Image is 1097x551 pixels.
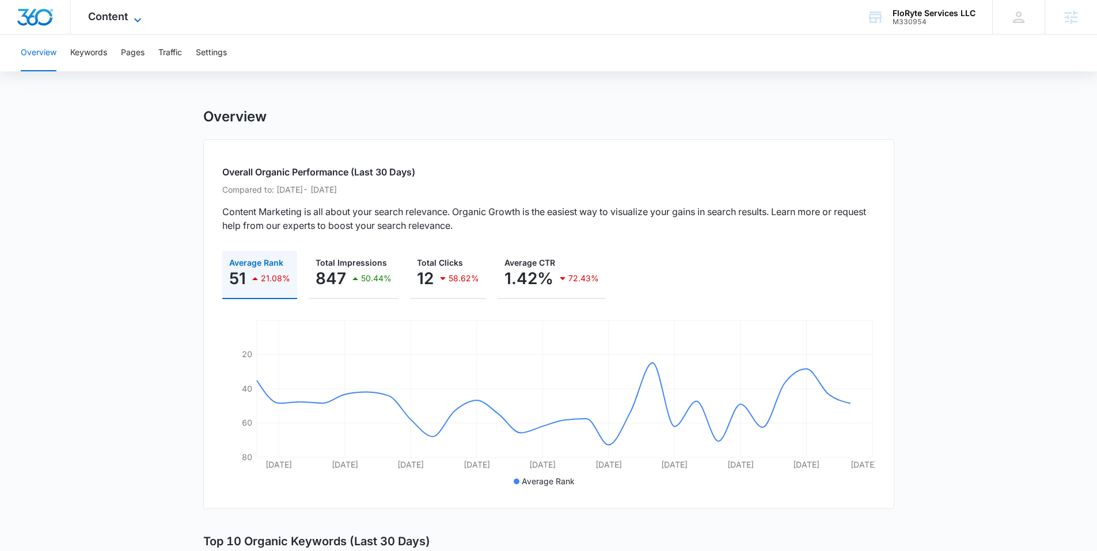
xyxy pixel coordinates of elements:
p: 58.62% [449,274,479,282]
tspan: [DATE] [851,460,877,469]
p: Compared to: [DATE] - [DATE] [222,183,875,196]
div: Keywords by Traffic [127,68,194,75]
tspan: [DATE] [727,460,753,469]
button: Settings [196,35,227,71]
tspan: 80 [242,452,252,462]
p: 72.43% [568,274,599,282]
span: Average Rank [522,476,575,486]
span: Content [88,10,128,22]
tspan: 60 [242,418,252,427]
button: Pages [121,35,145,71]
h3: Top 10 Organic Keywords (Last 30 Days) [203,534,430,549]
tspan: [DATE] [793,460,819,469]
tspan: [DATE] [265,460,292,469]
img: logo_orange.svg [18,18,28,28]
tspan: 40 [242,384,252,393]
p: 12 [417,269,434,288]
tspan: [DATE] [463,460,489,469]
p: 50.44% [361,274,392,282]
div: Domain: [DOMAIN_NAME] [30,30,127,39]
p: Content Marketing is all about your search relevance. Organic Growth is the easiest way to visual... [222,205,875,232]
tspan: [DATE] [529,460,556,469]
h2: Overall Organic Performance (Last 30 Days) [222,165,875,179]
p: 847 [316,269,346,288]
div: account id [893,18,975,26]
div: v 4.0.24 [32,18,56,28]
tspan: [DATE] [595,460,621,469]
p: 21.08% [261,274,290,282]
tspan: 20 [242,349,252,359]
tspan: [DATE] [397,460,424,469]
tspan: [DATE] [331,460,358,469]
div: Domain Overview [44,68,103,75]
button: Keywords [70,35,107,71]
img: website_grey.svg [18,30,28,39]
tspan: [DATE] [661,460,688,469]
div: account name [893,9,975,18]
span: Total Impressions [316,258,387,267]
span: Average Rank [229,258,283,267]
img: tab_domain_overview_orange.svg [31,67,40,76]
p: 1.42% [504,269,553,288]
span: Total Clicks [417,258,463,267]
h1: Overview [203,108,267,125]
button: Traffic [158,35,182,71]
span: Average CTR [504,258,555,267]
img: tab_keywords_by_traffic_grey.svg [115,67,124,76]
p: 51 [229,269,246,288]
button: Overview [21,35,56,71]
